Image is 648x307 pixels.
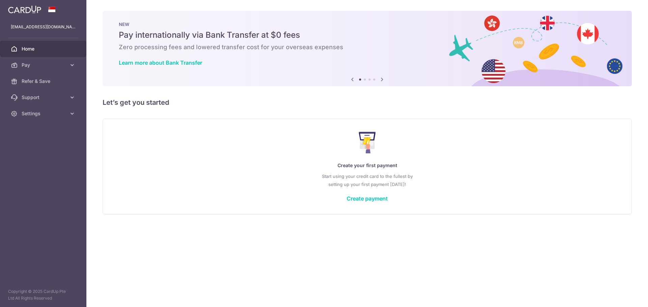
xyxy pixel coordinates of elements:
a: Learn more about Bank Transfer [119,59,202,66]
h6: Zero processing fees and lowered transfer cost for your overseas expenses [119,43,616,51]
h5: Let’s get you started [103,97,632,108]
p: NEW [119,22,616,27]
iframe: Opens a widget where you can find more information [605,287,641,304]
p: [EMAIL_ADDRESS][DOMAIN_NAME] [11,24,76,30]
span: Support [22,94,66,101]
span: Home [22,45,66,52]
span: Pay [22,62,66,68]
h5: Pay internationally via Bank Transfer at $0 fees [119,30,616,40]
a: Create payment [347,195,388,202]
span: Refer & Save [22,78,66,85]
img: Make Payment [359,132,376,153]
img: CardUp [8,5,41,13]
p: Create your first payment [116,161,618,170]
span: Settings [22,110,66,117]
img: Bank transfer banner [103,11,632,86]
p: Start using your credit card to the fullest by setting up your first payment [DATE]! [116,172,618,188]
